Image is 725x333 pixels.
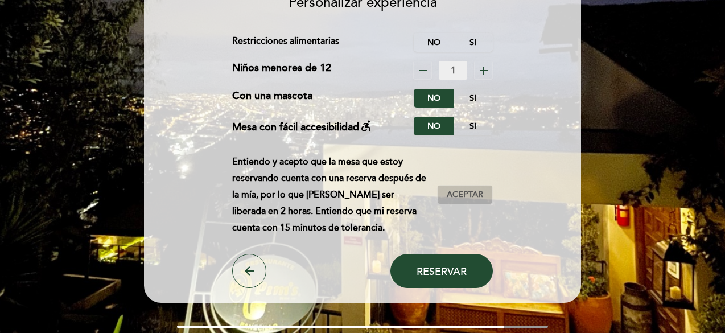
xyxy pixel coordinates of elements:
[242,264,256,278] i: arrow_back
[414,117,454,135] label: No
[453,33,493,52] label: Si
[447,189,483,201] span: Aceptar
[232,117,373,135] div: Mesa con fácil accesibilidad
[359,119,373,133] i: accessible_forward
[232,61,331,80] div: Niños menores de 12
[453,89,493,108] label: Si
[477,64,491,77] i: add
[414,33,454,52] label: No
[414,89,454,108] label: No
[232,154,438,236] div: Entiendo y acepto que la mesa que estoy reservando cuenta con una reserva después de la mía, por ...
[416,64,430,77] i: remove
[417,265,467,278] span: Reservar
[453,117,493,135] label: Si
[437,185,493,204] button: Aceptar
[232,89,312,108] div: Con una mascota
[390,254,493,288] button: Reservar
[232,33,414,52] div: Restricciones alimentarias
[232,254,266,288] button: arrow_back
